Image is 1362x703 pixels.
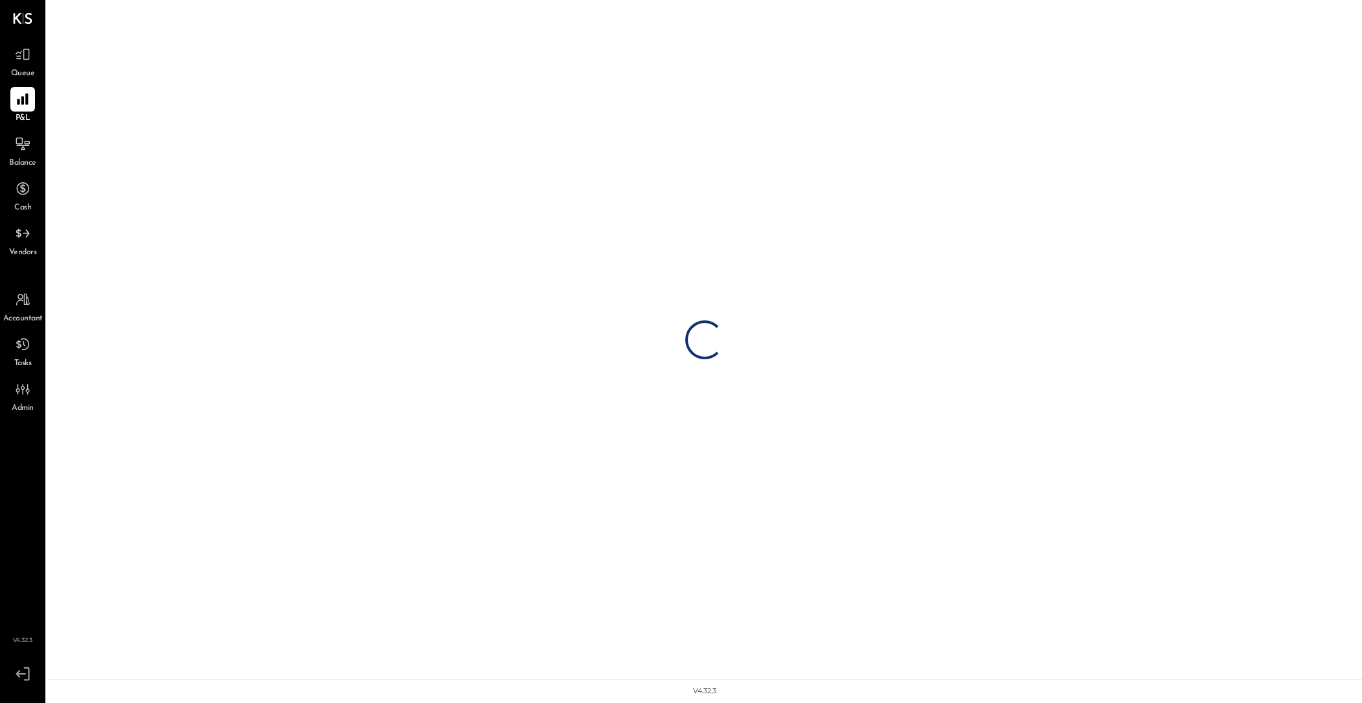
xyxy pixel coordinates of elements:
a: P&L [1,87,45,125]
span: Accountant [3,313,43,325]
span: Admin [12,403,34,414]
span: P&L [16,113,30,125]
div: v 4.32.3 [693,686,716,697]
a: Accountant [1,287,45,325]
a: Tasks [1,332,45,370]
a: Balance [1,132,45,169]
a: Admin [1,377,45,414]
span: Queue [11,68,35,80]
a: Queue [1,42,45,80]
span: Vendors [9,247,37,259]
span: Cash [14,202,31,214]
a: Cash [1,176,45,214]
a: Vendors [1,221,45,259]
span: Balance [9,158,36,169]
span: Tasks [14,358,32,370]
